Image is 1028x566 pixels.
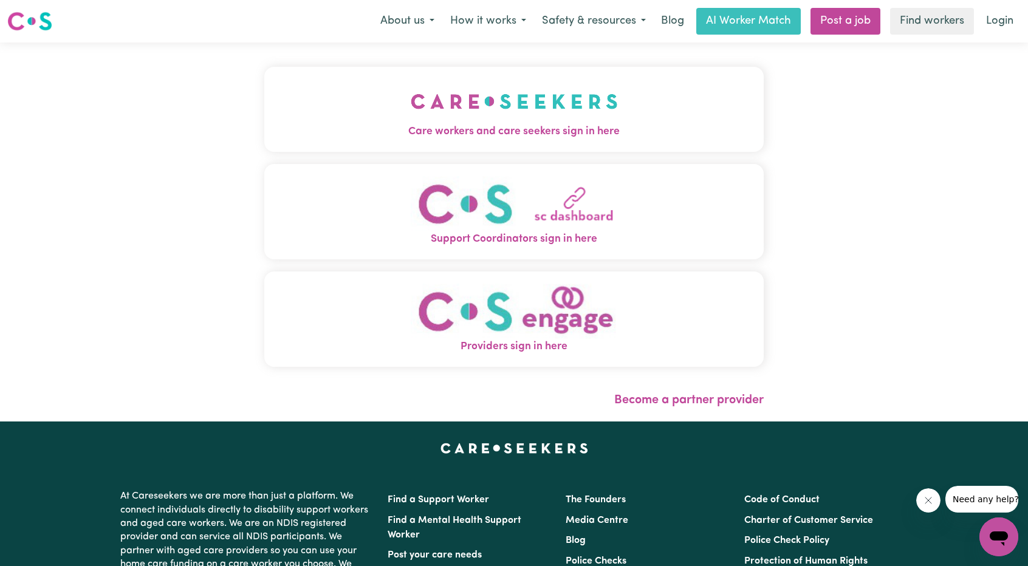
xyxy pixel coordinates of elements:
[916,488,941,513] iframe: Close message
[7,10,52,32] img: Careseekers logo
[264,271,764,367] button: Providers sign in here
[264,231,764,247] span: Support Coordinators sign in here
[440,443,588,453] a: Careseekers home page
[979,8,1021,35] a: Login
[654,8,691,35] a: Blog
[744,495,820,505] a: Code of Conduct
[264,164,764,259] button: Support Coordinators sign in here
[264,339,764,355] span: Providers sign in here
[388,495,489,505] a: Find a Support Worker
[696,8,801,35] a: AI Worker Match
[264,67,764,152] button: Care workers and care seekers sign in here
[388,550,482,560] a: Post your care needs
[372,9,442,34] button: About us
[388,516,521,540] a: Find a Mental Health Support Worker
[566,536,586,545] a: Blog
[614,394,764,406] a: Become a partner provider
[566,516,628,525] a: Media Centre
[744,556,868,566] a: Protection of Human Rights
[979,517,1018,556] iframe: Button to launch messaging window
[945,486,1018,513] iframe: Message from company
[566,556,626,566] a: Police Checks
[890,8,974,35] a: Find workers
[442,9,534,34] button: How it works
[7,9,74,18] span: Need any help?
[566,495,626,505] a: The Founders
[744,536,829,545] a: Police Check Policy
[7,7,52,35] a: Careseekers logo
[534,9,654,34] button: Safety & resources
[810,8,880,35] a: Post a job
[264,124,764,140] span: Care workers and care seekers sign in here
[744,516,873,525] a: Charter of Customer Service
